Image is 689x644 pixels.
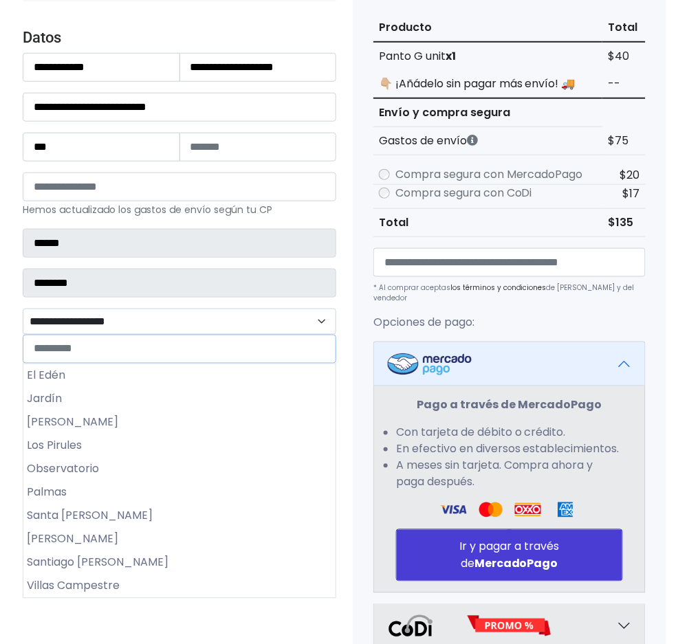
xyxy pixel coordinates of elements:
span: $17 [623,186,640,201]
img: Mercadopago Logo [388,353,472,375]
img: Visa Logo [440,502,466,518]
li: Santa [PERSON_NAME] [23,504,336,528]
li: [PERSON_NAME] [23,411,336,434]
a: los términos y condiciones [450,282,547,293]
td: $135 [602,208,646,236]
img: Promo [467,615,551,637]
label: Compra segura con CoDi [395,185,532,201]
td: Panto G unit [373,42,602,70]
li: Santiago [PERSON_NAME] [23,551,336,575]
li: Con tarjeta de débito o crédito. [396,425,623,441]
th: Total [373,208,602,236]
li: El Edén [23,364,336,388]
li: Jardín [23,388,336,411]
th: Total [602,14,646,42]
td: 👇🏼 ¡Añádelo sin pagar más envío! 🚚 [373,70,602,98]
li: En efectivo en diversos establecimientos. [396,441,623,458]
img: Visa Logo [478,502,504,518]
strong: MercadoPago [474,556,558,572]
button: Ir y pagar a través deMercadoPago [396,529,623,581]
td: $75 [602,126,646,155]
p: Opciones de pago: [373,314,646,331]
li: Los Pirules [23,434,336,458]
th: Gastos de envío [373,126,602,155]
li: Villas Campestre [23,575,336,598]
img: Oxxo Logo [515,502,541,518]
td: -- [602,70,646,98]
img: Amex Logo [552,502,578,518]
img: Codi Logo [388,615,434,637]
strong: x1 [446,48,456,64]
li: Palmas [23,481,336,504]
i: Los gastos de envío dependen de códigos postales. ¡Te puedes llevar más productos en un solo envío ! [467,135,478,146]
li: [PERSON_NAME] [23,528,336,551]
small: Hemos actualizado los gastos de envío según tu CP [23,203,272,216]
h4: Datos [23,29,336,47]
th: Envío y compra segura [373,98,602,127]
p: * Al comprar aceptas de [PERSON_NAME] y del vendedor [373,282,646,303]
strong: Pago a través de MercadoPago [417,397,602,413]
li: Observatorio [23,458,336,481]
label: Compra segura con MercadoPago [395,166,583,183]
span: $20 [620,167,640,183]
th: Producto [373,14,602,42]
li: A meses sin tarjeta. Compra ahora y paga después. [396,458,623,491]
td: $40 [602,42,646,70]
